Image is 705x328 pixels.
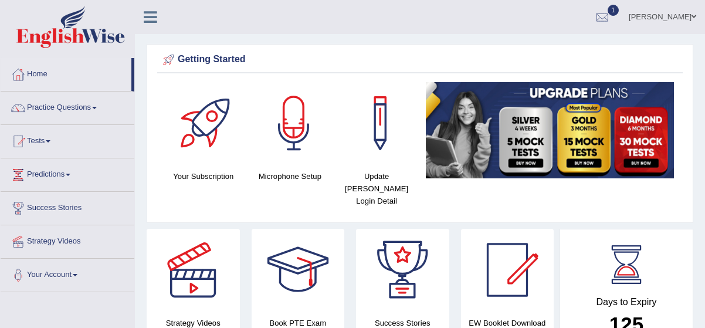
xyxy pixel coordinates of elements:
a: Tests [1,125,134,154]
h4: Update [PERSON_NAME] Login Detail [339,170,414,207]
h4: Days to Expiry [573,297,680,307]
h4: Microphone Setup [253,170,328,182]
h4: Your Subscription [166,170,241,182]
a: Predictions [1,158,134,188]
a: Your Account [1,259,134,288]
a: Strategy Videos [1,225,134,255]
a: Practice Questions [1,92,134,121]
img: small5.jpg [426,82,674,178]
a: Success Stories [1,192,134,221]
div: Getting Started [160,51,680,69]
span: 1 [608,5,619,16]
a: Home [1,58,131,87]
